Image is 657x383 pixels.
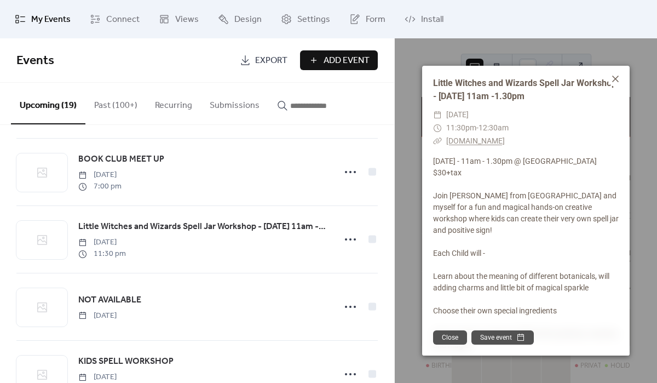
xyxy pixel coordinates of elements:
span: Views [175,13,199,26]
span: Design [234,13,262,26]
span: - [476,123,479,132]
a: Little Witches and Wizards Spell Jar Workshop - [DATE] 11am -1.30pm [78,220,328,234]
a: Design [210,4,270,34]
button: Save event [471,330,534,345]
a: Connect [82,4,148,34]
a: [DOMAIN_NAME] [446,136,505,145]
span: 11:30pm [446,123,476,132]
a: BOOK CLUB MEET UP [78,152,164,167]
button: Past (100+) [85,83,146,123]
a: Views [151,4,207,34]
div: ​ [433,108,442,122]
span: Add Event [324,54,370,67]
span: [DATE] [78,371,122,383]
span: Install [421,13,443,26]
span: BOOK CLUB MEET UP [78,153,164,166]
a: Form [341,4,394,34]
span: Export [255,54,287,67]
button: Add Event [300,50,378,70]
div: ​ [433,135,442,148]
span: Connect [106,13,140,26]
span: [DATE] [78,169,122,181]
span: [DATE] [78,237,126,248]
a: Little Witches and Wizards Spell Jar Workshop - [DATE] 11am -1.30pm [433,78,616,101]
a: Install [396,4,452,34]
a: Settings [273,4,338,34]
div: ​ [433,122,442,135]
span: KIDS SPELL WORKSHOP [78,355,174,368]
span: Form [366,13,385,26]
span: Settings [297,13,330,26]
button: Upcoming (19) [11,83,85,124]
span: 11:30 pm [78,248,126,260]
button: Close [433,330,467,345]
a: NOT AVAILABLE [78,293,141,307]
span: [DATE] [78,310,117,322]
span: Events [16,49,54,73]
a: My Events [7,4,79,34]
span: 7:00 pm [78,181,122,192]
a: KIDS SPELL WORKSHOP [78,355,174,369]
span: My Events [31,13,71,26]
span: 12:30am [479,123,509,132]
span: Little Witches and Wizards Spell Jar Workshop - [DATE] 11am -1.30pm [78,220,328,233]
button: Submissions [201,83,268,123]
a: Export [232,50,296,70]
button: Recurring [146,83,201,123]
span: [DATE] [446,108,469,122]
